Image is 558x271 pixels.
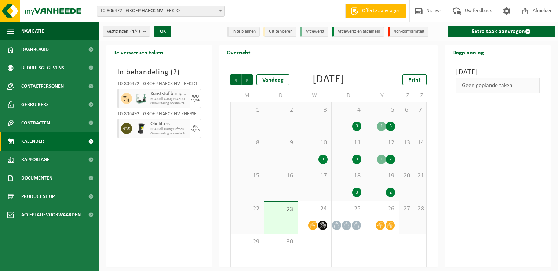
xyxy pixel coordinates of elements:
[445,45,491,59] h2: Dagplanning
[117,112,201,119] div: 10-806492 - GROEP HAECK NV KNESSELARE - AALTER
[230,89,264,102] td: M
[386,122,395,131] div: 3
[227,27,260,37] li: In te plannen
[448,26,555,37] a: Extra taak aanvragen
[117,67,201,78] h3: In behandeling ( )
[352,122,361,131] div: 3
[417,205,423,213] span: 28
[150,101,188,106] span: Omwisseling op aanvraag (incl. verwerking)
[263,27,296,37] li: Uit te voeren
[268,206,294,214] span: 23
[117,82,201,89] div: 10-806472 - GROEP HAECK NV - EEKLO
[332,89,365,102] td: D
[268,139,294,147] span: 9
[413,89,427,102] td: Z
[417,139,423,147] span: 14
[97,6,224,16] span: 10-806472 - GROEP HAECK NV - EEKLO
[21,95,49,114] span: Gebruikers
[365,89,399,102] td: V
[403,106,409,114] span: 6
[408,77,421,83] span: Print
[399,89,413,102] td: Z
[369,172,395,180] span: 19
[154,26,171,37] button: OK
[403,139,409,147] span: 13
[173,69,177,76] span: 2
[191,129,200,133] div: 31/10
[97,6,225,17] span: 10-806472 - GROEP HAECK NV - EEKLO
[192,94,199,99] div: WO
[360,7,402,15] span: Offerte aanvragen
[386,155,395,164] div: 2
[234,172,260,180] span: 15
[234,205,260,213] span: 22
[219,45,258,59] h2: Overzicht
[302,139,328,147] span: 10
[234,139,260,147] span: 8
[335,106,361,114] span: 4
[21,169,52,187] span: Documenten
[264,89,298,102] td: D
[21,151,50,169] span: Rapportage
[256,74,289,85] div: Vandaag
[150,91,188,97] span: Kunststof bumpers
[21,132,44,151] span: Kalender
[268,106,294,114] span: 2
[21,59,64,77] span: Bedrijfsgegevens
[352,188,361,197] div: 3
[242,74,253,85] span: Volgende
[103,26,150,37] button: Vestigingen(4/4)
[21,77,64,95] span: Contactpersonen
[403,205,409,213] span: 27
[386,188,395,197] div: 2
[150,131,188,136] span: Omwisseling op vaste frequentie (incl. verwerking)
[21,187,55,206] span: Product Shop
[318,155,328,164] div: 1
[107,26,140,37] span: Vestigingen
[193,124,198,129] div: VR
[136,93,147,104] img: PB-MR-5500-MET-GN-01
[268,238,294,246] span: 30
[298,89,332,102] td: W
[150,97,188,101] span: KGA Colli Garage (AFROEP)
[335,139,361,147] span: 11
[302,106,328,114] span: 3
[21,22,44,40] span: Navigatie
[21,206,81,224] span: Acceptatievoorwaarden
[352,155,361,164] div: 3
[302,205,328,213] span: 24
[332,27,384,37] li: Afgewerkt en afgemeld
[21,114,50,132] span: Contracten
[191,99,200,102] div: 24/09
[388,27,428,37] li: Non-conformiteit
[456,78,540,93] div: Geen geplande taken
[402,74,427,85] a: Print
[234,106,260,114] span: 1
[369,139,395,147] span: 12
[377,155,386,164] div: 1
[268,172,294,180] span: 16
[456,67,540,78] h3: [DATE]
[130,29,140,34] count: (4/4)
[230,74,241,85] span: Vorige
[335,205,361,213] span: 25
[417,106,423,114] span: 7
[300,27,328,37] li: Afgewerkt
[417,172,423,180] span: 21
[335,172,361,180] span: 18
[345,4,406,18] a: Offerte aanvragen
[369,106,395,114] span: 5
[313,74,344,85] div: [DATE]
[150,127,188,131] span: KGA Colli Garage (frequentie)
[21,40,49,59] span: Dashboard
[150,121,188,127] span: Oliefilters
[302,172,328,180] span: 17
[369,205,395,213] span: 26
[136,123,147,134] img: WB-0240-HPE-BK-01
[106,45,171,59] h2: Te verwerken taken
[377,122,386,131] div: 1
[234,238,260,246] span: 29
[403,172,409,180] span: 20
